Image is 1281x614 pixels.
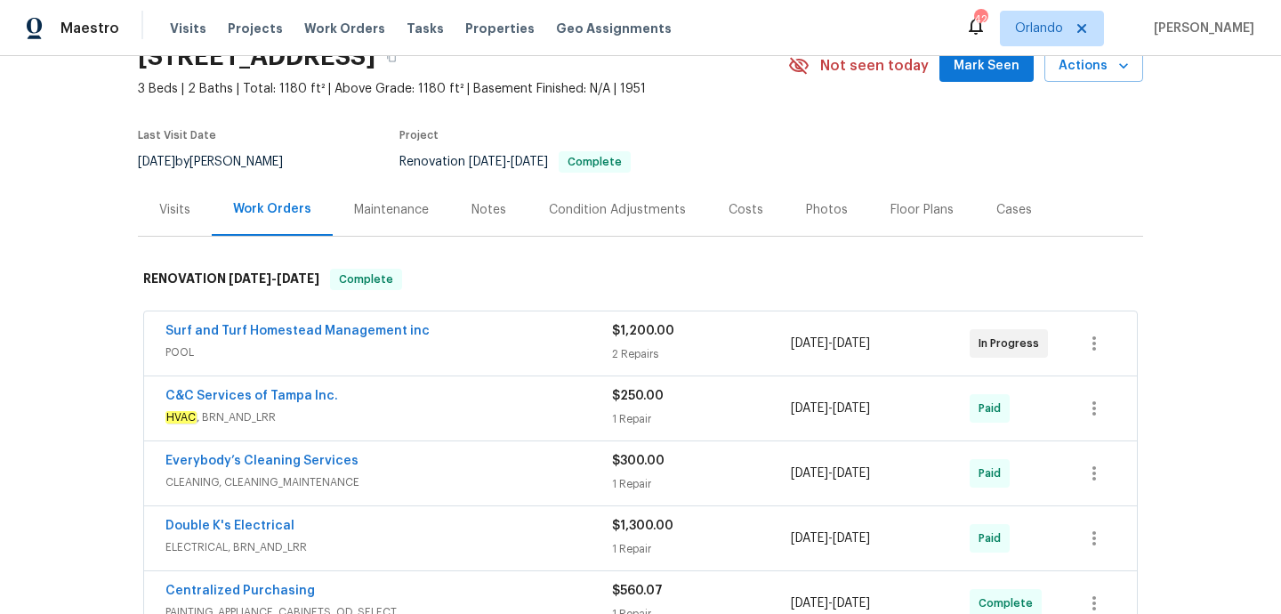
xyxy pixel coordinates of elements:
div: Notes [471,201,506,219]
span: [DATE] [229,272,271,285]
div: RENOVATION [DATE]-[DATE]Complete [138,251,1143,308]
span: Paid [979,465,1008,482]
span: - [791,335,870,352]
span: Orlando [1015,20,1063,37]
span: - [791,465,870,482]
span: Complete [332,271,400,288]
span: Mark Seen [954,55,1019,77]
h2: [STREET_ADDRESS] [138,48,375,66]
span: - [229,272,319,285]
span: [DATE] [791,467,828,480]
div: Maintenance [354,201,429,219]
a: Centralized Purchasing [165,585,315,597]
div: Costs [729,201,763,219]
span: Paid [979,400,1008,417]
div: Floor Plans [890,201,954,219]
span: [DATE] [833,597,870,610]
span: Tasks [407,22,444,35]
span: [DATE] [833,337,870,350]
span: In Progress [979,335,1046,352]
span: $1,300.00 [612,520,673,532]
div: Visits [159,201,190,219]
span: CLEANING, CLEANING_MAINTENANCE [165,473,612,491]
div: Photos [806,201,848,219]
span: - [469,156,548,168]
button: Copy Address [375,41,407,73]
h6: RENOVATION [143,269,319,290]
span: Work Orders [304,20,385,37]
em: HVAC [165,411,197,424]
span: [DATE] [791,597,828,610]
span: Geo Assignments [556,20,672,37]
a: Everybody’s Cleaning Services [165,455,359,467]
span: $250.00 [612,390,664,402]
span: Paid [979,529,1008,547]
span: [PERSON_NAME] [1147,20,1254,37]
span: [DATE] [791,532,828,545]
span: [DATE] [469,156,506,168]
span: [DATE] [277,272,319,285]
a: Double K's Electrical [165,520,294,532]
span: - [791,594,870,612]
div: Cases [996,201,1032,219]
span: [DATE] [833,402,870,415]
a: C&C Services of Tampa Inc. [165,390,338,402]
span: , BRN_AND_LRR [165,408,612,426]
span: Renovation [399,156,631,168]
span: Last Visit Date [138,130,216,141]
span: $300.00 [612,455,665,467]
div: 1 Repair [612,410,791,428]
span: Not seen today [820,57,929,75]
span: - [791,400,870,417]
span: $560.07 [612,585,663,597]
div: Work Orders [233,200,311,218]
span: Maestro [60,20,119,37]
span: Projects [228,20,283,37]
div: 1 Repair [612,475,791,493]
div: Condition Adjustments [549,201,686,219]
div: 42 [974,11,987,28]
div: 2 Repairs [612,345,791,363]
span: Complete [979,594,1040,612]
span: [DATE] [791,402,828,415]
span: Visits [170,20,206,37]
span: 3 Beds | 2 Baths | Total: 1180 ft² | Above Grade: 1180 ft² | Basement Finished: N/A | 1951 [138,80,788,98]
span: $1,200.00 [612,325,674,337]
div: 1 Repair [612,540,791,558]
span: POOL [165,343,612,361]
span: ELECTRICAL, BRN_AND_LRR [165,538,612,556]
span: [DATE] [833,467,870,480]
span: [DATE] [833,532,870,545]
span: Project [399,130,439,141]
span: [DATE] [511,156,548,168]
span: Actions [1059,55,1129,77]
button: Actions [1044,50,1143,83]
button: Mark Seen [939,50,1034,83]
a: Surf and Turf Homestead Management inc [165,325,430,337]
div: by [PERSON_NAME] [138,151,304,173]
span: [DATE] [138,156,175,168]
span: Complete [560,157,629,167]
span: Properties [465,20,535,37]
span: - [791,529,870,547]
span: [DATE] [791,337,828,350]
